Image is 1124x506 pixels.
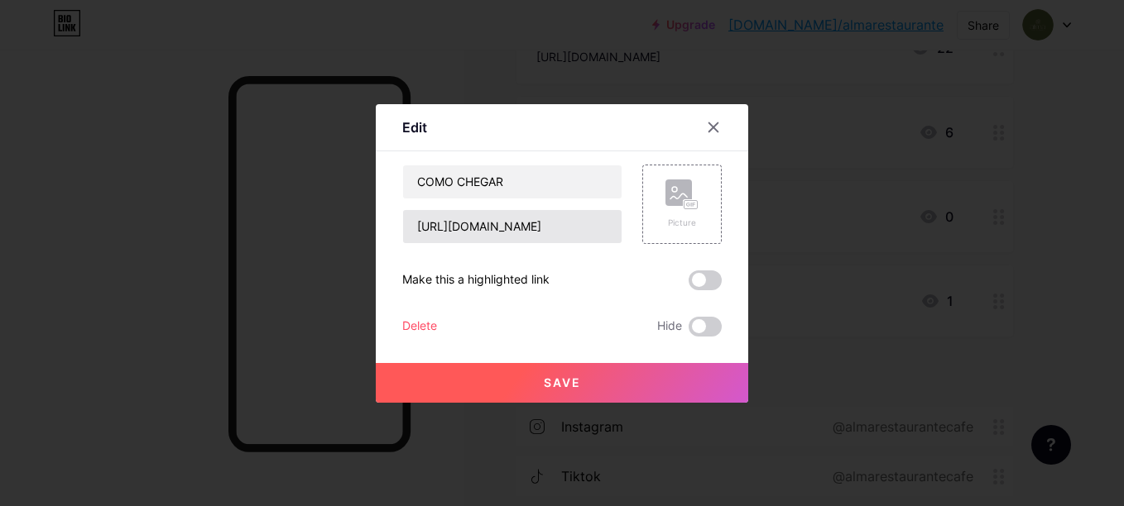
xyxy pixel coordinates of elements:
button: Save [376,363,748,403]
span: Save [544,375,581,389]
div: Edit [402,117,427,137]
input: URL [403,210,622,243]
div: Delete [402,317,437,337]
div: Picture [665,217,699,229]
input: Title [403,165,622,198]
div: Make this a highlighted link [402,270,550,290]
span: Hide [657,317,682,337]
